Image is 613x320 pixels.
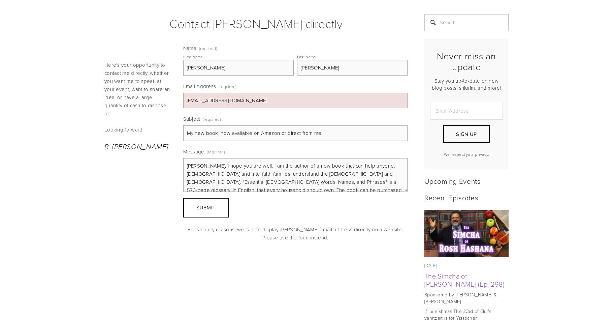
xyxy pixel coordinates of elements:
span: (required) [207,147,225,157]
p: Stay you up-to-date on new blog posts, shiurim, and more! [430,77,503,91]
h1: Contact [PERSON_NAME] directly [104,14,408,32]
img: The Simcha of Rosh Hashana (Ep. 298) [424,210,509,257]
button: SubmitSubmit [183,198,229,217]
p: For security reasons, we cannot display [PERSON_NAME] email address directly on a website. Please... [183,226,408,242]
span: (required) [203,114,221,124]
span: Message [183,148,204,155]
p: Here's your opportunity to contact me directly, whether you want me to speak at your event, want ... [104,61,172,118]
p: Sponsored by [PERSON_NAME] & [PERSON_NAME] [424,291,509,304]
span: Name [183,45,197,52]
input: Email Address [430,102,503,120]
div: Last Name [297,54,316,60]
h2: Upcoming Events [424,177,509,185]
h2: Recent Episodes [424,193,509,202]
input: Search [424,14,509,31]
textarea: [PERSON_NAME], I hope you are well. I am the author of a new book that can help anyone, [DEMOGRAP... [183,158,408,192]
span: Sign Up [456,130,477,138]
h2: Never miss an update [430,51,503,72]
p: Looking forward, [104,126,172,134]
time: [DATE] [424,262,437,268]
span: Email Address [183,83,216,90]
p: We respect your privacy. [430,151,503,157]
span: (required) [219,82,237,91]
div: First Name [183,54,203,60]
span: Subject [183,115,200,122]
button: Sign Up [443,125,490,143]
span: (required) [199,47,217,51]
em: R' [PERSON_NAME] [104,143,168,151]
a: The Simcha of [PERSON_NAME] (Ep. 298) [424,271,505,289]
span: Submit [196,204,216,211]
